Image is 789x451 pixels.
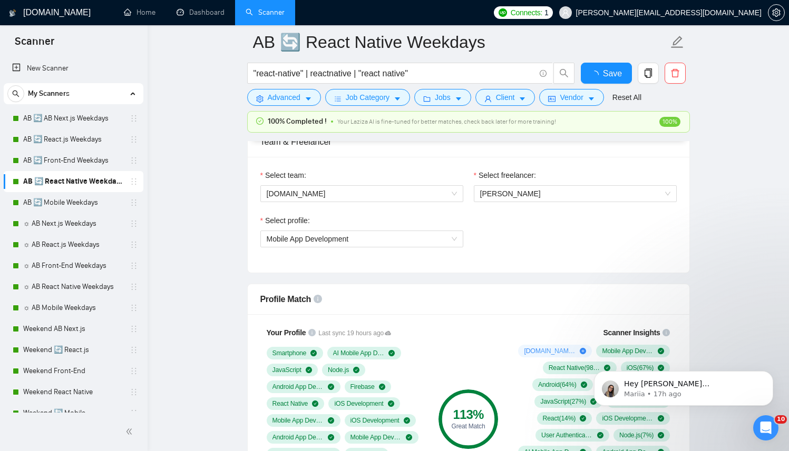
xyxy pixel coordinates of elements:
span: AI Mobile App Development [333,349,385,357]
button: barsJob Categorycaret-down [325,89,410,106]
span: check-circle [388,400,394,407]
button: folderJobscaret-down [414,89,471,106]
span: check-circle [406,434,412,440]
span: caret-down [394,95,401,103]
span: Jobs [435,92,451,103]
a: AB 🔄 React Native Weekdays [23,171,123,192]
span: holder [130,367,138,375]
button: idcardVendorcaret-down [539,89,603,106]
span: My Scanners [28,83,70,104]
span: holder [130,177,138,186]
span: delete [665,68,685,78]
span: holder [130,409,138,417]
span: check-circle [312,400,318,407]
span: copy [638,68,658,78]
span: info-circle [308,329,316,336]
a: New Scanner [12,58,135,79]
span: 10 [775,415,787,424]
span: search [554,68,574,78]
button: Save [581,63,632,84]
iframe: Intercom live chat [753,415,778,440]
span: Mobile App Development [272,416,324,425]
span: double-left [125,426,136,437]
span: caret-down [455,95,462,103]
button: userClientcaret-down [475,89,535,106]
span: check-circle [328,417,334,424]
span: holder [130,388,138,396]
span: Connects: [511,7,542,18]
span: Advanced [268,92,300,103]
span: Mobile App Development ( 100 %) [602,347,654,355]
span: Your Profile [267,328,306,337]
span: bars [334,95,342,103]
span: caret-down [588,95,595,103]
label: Select freelancer: [474,169,536,181]
span: Android ( 64 %) [538,380,577,389]
span: info-circle [540,70,547,77]
span: User Authentication ( 10 %) [541,431,593,439]
img: logo [9,5,16,22]
span: JavaScript [272,366,301,374]
span: Client [496,92,515,103]
span: holder [130,262,138,270]
a: AB 🔄 Front-End Weekdays [23,150,123,171]
span: check-circle [353,367,359,373]
span: holder [130,156,138,165]
span: 100% Completed ! [268,116,327,127]
span: check-circle [404,417,410,424]
a: searchScanner [246,8,285,17]
span: caret-down [519,95,526,103]
span: check-circle [658,432,664,438]
span: Smartphone [272,349,307,357]
span: holder [130,346,138,354]
span: Mobile App Development [350,433,402,442]
a: ☼ AB React.js Weekdays [23,234,123,255]
span: check-circle [597,432,603,438]
span: Firebase [350,383,375,391]
button: search [553,63,574,84]
img: upwork-logo.png [499,8,507,17]
input: Search Freelance Jobs... [254,67,535,80]
li: New Scanner [4,58,143,79]
span: [DOMAIN_NAME] ( 8 %) [524,347,576,355]
span: user [484,95,492,103]
a: Reset All [612,92,641,103]
a: Weekend React Native [23,382,123,403]
span: info-circle [663,329,670,336]
span: iOS Development [350,416,400,425]
span: React Native [272,399,308,408]
span: Vendor [560,92,583,103]
span: folder [423,95,431,103]
a: Weekend AB Next.js [23,318,123,339]
button: search [7,85,24,102]
a: ☼ AB Mobile Weekdays [23,297,123,318]
span: JavaScript ( 27 %) [540,397,586,406]
span: iOS Development [334,399,383,408]
span: check-circle [256,117,264,125]
button: delete [665,63,686,84]
span: plus-circle [580,348,586,354]
span: 100% [659,117,680,127]
span: search [8,90,24,97]
input: Scanner name... [253,29,668,55]
span: loading [590,71,603,79]
iframe: Intercom notifications message [578,349,789,423]
span: holder [130,325,138,333]
span: Node.js [328,366,349,374]
span: Save [603,67,622,80]
span: Select profile: [265,215,310,226]
span: Profile Match [260,295,311,304]
span: holder [130,198,138,207]
span: holder [130,283,138,291]
span: Mobile App Development [267,235,349,243]
span: check-circle [310,350,317,356]
span: Node.js ( 7 %) [619,431,654,439]
span: React ( 14 %) [543,414,576,423]
span: React Native ( 98 %) [549,364,600,372]
a: homeHome [124,8,155,17]
a: ☼ AB Next.js Weekdays [23,213,123,234]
